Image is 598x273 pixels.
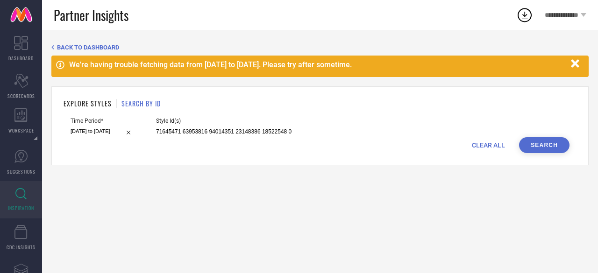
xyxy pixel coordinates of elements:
div: We're having trouble fetching data from [DATE] to [DATE]. Please try after sometime. [69,60,566,69]
span: Time Period* [71,118,135,124]
span: BACK TO DASHBOARD [57,44,119,51]
h1: SEARCH BY ID [121,98,161,108]
span: Style Id(s) [156,118,292,124]
h1: EXPLORE STYLES [64,98,112,108]
span: WORKSPACE [8,127,34,134]
span: CDC INSIGHTS [7,244,36,251]
span: SCORECARDS [7,92,35,99]
div: Open download list [516,7,533,23]
input: Enter comma separated style ids e.g. 12345, 67890 [156,126,292,137]
span: SUGGESTIONS [7,168,36,175]
div: Back TO Dashboard [51,44,589,51]
span: Partner Insights [54,6,128,25]
input: Select time period [71,126,135,136]
span: CLEAR ALL [472,141,505,149]
button: Search [519,137,570,153]
span: DASHBOARD [8,55,34,62]
span: INSPIRATION [8,204,34,211]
